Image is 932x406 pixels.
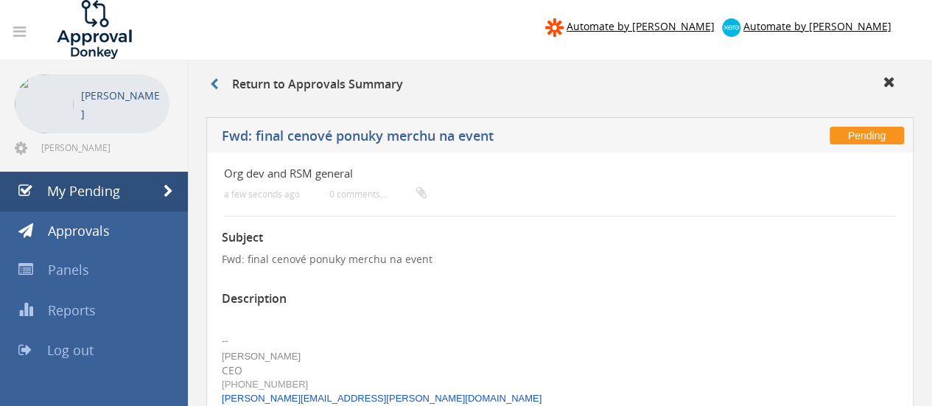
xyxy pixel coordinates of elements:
[222,129,630,147] h5: Fwd: final cenové ponuky merchu na event
[210,78,403,91] h3: Return to Approvals Summary
[222,379,308,390] span: [PHONE_NUMBER]
[224,189,300,200] small: a few seconds ago
[222,293,898,306] h3: Description
[224,167,784,180] h4: Org dev and RSM general
[567,19,715,33] span: Automate by [PERSON_NAME]
[743,19,891,33] span: Automate by [PERSON_NAME]
[222,252,898,267] p: Fwd: final cenové ponuky merchu na event
[222,231,898,245] h3: Subject
[222,363,242,377] font: CEO
[41,141,167,153] span: [PERSON_NAME][EMAIL_ADDRESS][PERSON_NAME][DOMAIN_NAME]
[47,182,120,200] span: My Pending
[722,18,740,37] img: xero-logo.png
[48,301,96,319] span: Reports
[830,127,904,144] span: Pending
[48,222,110,239] span: Approvals
[48,261,89,279] span: Panels
[81,86,162,123] p: [PERSON_NAME]
[222,335,228,346] span: --
[47,341,94,359] span: Log out
[329,189,427,200] small: 0 comments...
[545,18,564,37] img: zapier-logomark.png
[222,351,301,362] font: [PERSON_NAME]
[222,393,542,404] a: [PERSON_NAME][EMAIL_ADDRESS][PERSON_NAME][DOMAIN_NAME]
